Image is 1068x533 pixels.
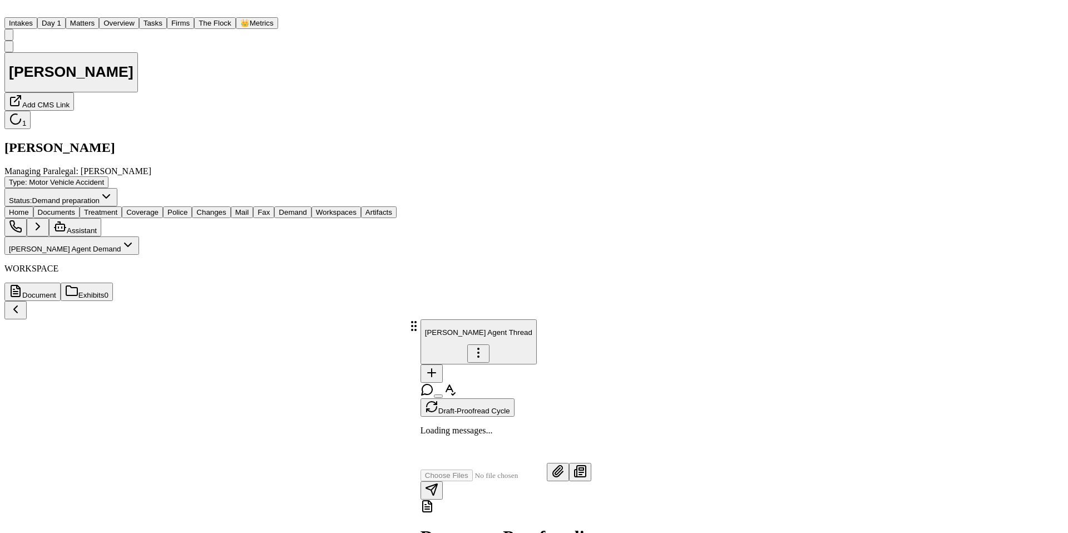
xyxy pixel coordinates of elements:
[4,52,138,93] button: Edit matter name
[37,17,66,29] button: Day 1
[421,481,443,500] button: Send message
[81,166,151,176] span: [PERSON_NAME]
[9,196,32,205] span: Status:
[421,319,537,364] button: [PERSON_NAME] Agent ThreadThread actions
[66,17,99,29] button: Matters
[167,18,194,27] a: Firms
[467,344,489,363] button: Thread actions
[167,208,187,216] span: Police
[4,18,37,27] a: Intakes
[365,208,392,216] span: Artifacts
[4,301,27,319] button: Collapse sidebar
[29,178,104,186] span: Motor Vehicle Accident
[236,17,278,29] button: crownMetrics
[421,398,515,417] button: Draft-Proofread Cycle
[67,226,97,235] span: Assistant
[4,176,108,188] button: Edit Type: Motor Vehicle Accident
[61,283,113,301] button: Exhibits0
[37,18,66,27] a: Day 1
[425,328,532,337] p: [PERSON_NAME] Agent Thread
[104,291,108,299] span: 0
[167,17,194,29] button: Firms
[569,463,591,481] button: Select demand example
[4,188,117,206] button: Change status from Demand preparation
[9,245,121,253] span: [PERSON_NAME] Agent Demand
[4,283,61,301] button: Document
[4,218,27,236] button: Make a Call
[421,426,689,436] p: Loading messages...
[235,208,249,216] span: Mail
[4,111,31,129] button: 1 active task
[547,463,569,481] button: Attach files
[196,208,226,216] span: Changes
[258,208,270,216] span: Fax
[9,63,133,81] h1: [PERSON_NAME]
[421,445,689,454] div: Message input
[99,18,139,27] a: Overview
[438,407,510,415] span: Draft-Proofread Cycle
[139,18,167,27] a: Tasks
[4,41,13,52] button: Copy Matter ID
[9,178,27,186] span: Type :
[4,17,37,29] button: Intakes
[4,140,689,155] h2: [PERSON_NAME]
[194,18,236,27] a: The Flock
[84,208,117,216] span: Treatment
[139,17,167,29] button: Tasks
[236,18,278,27] a: crownMetrics
[22,101,70,109] span: Add CMS Link
[240,19,250,27] span: crown
[4,4,18,15] img: Finch Logo
[434,394,443,398] button: Toggle proofreading mode
[38,208,75,216] span: Documents
[9,208,29,216] span: Home
[99,17,139,29] button: Overview
[66,18,99,27] a: Matters
[4,264,689,274] p: WORKSPACE
[22,119,26,127] span: 1
[4,236,139,255] button: [PERSON_NAME] Agent Demand
[4,166,78,176] span: Managing Paralegal:
[316,208,357,216] span: Workspaces
[126,208,159,216] span: Coverage
[4,7,18,17] a: Home
[32,196,100,205] span: Demand preparation
[4,92,74,111] button: Add CMS Link
[194,17,236,29] button: The Flock
[250,19,274,27] span: Metrics
[279,208,306,216] span: Demand
[49,218,101,236] button: Assistant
